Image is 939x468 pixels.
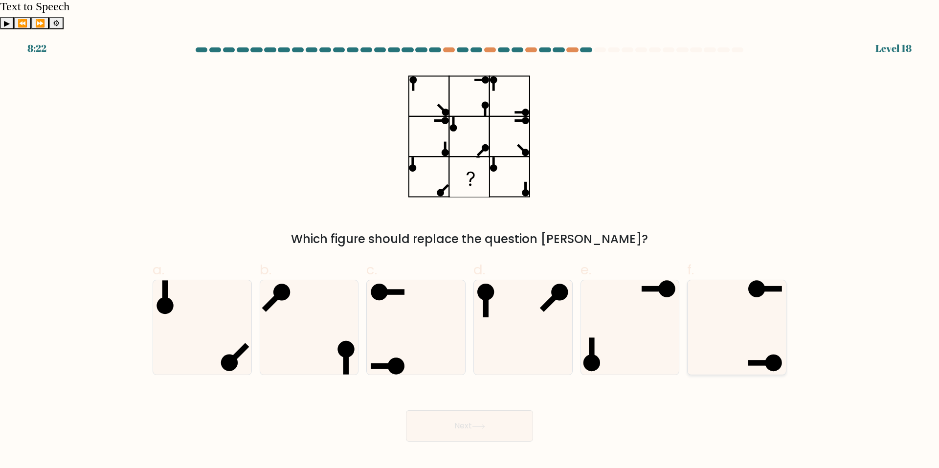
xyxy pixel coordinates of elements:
[14,17,31,29] button: Previous
[366,260,377,279] span: c.
[31,17,49,29] button: Forward
[473,260,485,279] span: d.
[875,41,912,56] div: Level 18
[158,230,781,248] div: Which figure should replace the question [PERSON_NAME]?
[406,410,533,442] button: Next
[581,260,591,279] span: e.
[687,260,694,279] span: f.
[153,260,164,279] span: a.
[49,17,64,29] button: Settings
[260,260,271,279] span: b.
[27,41,46,56] div: 8:22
